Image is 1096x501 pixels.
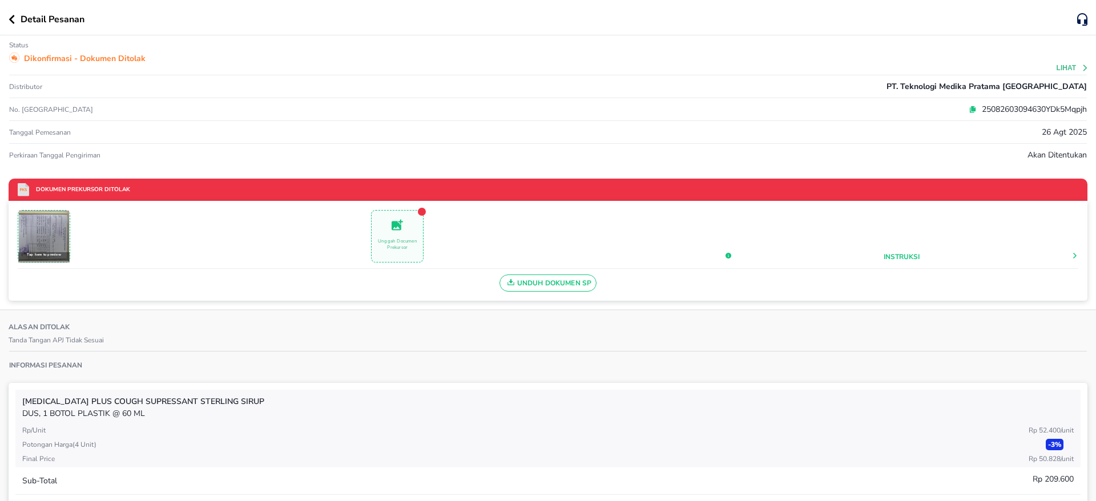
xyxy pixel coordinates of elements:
div: Tap here to preview [18,252,70,262]
button: Unduh Dokumen SP [499,274,597,292]
p: Informasi Pesanan [9,361,82,370]
button: Instruksi [884,252,920,262]
p: Rp/Unit [22,425,46,435]
p: PT. Teknologi Medika Pratama [GEOGRAPHIC_DATA] [887,80,1087,92]
p: [MEDICAL_DATA] PLUS COUGH SUPRESSANT Sterling SIRUP [22,395,1074,407]
p: - 3 % [1046,439,1063,450]
p: Status [9,41,29,50]
p: Dokumen Prekursor Ditolak [29,185,130,194]
span: / Unit [1061,454,1074,463]
p: Distributor [9,82,42,91]
p: Dikonfirmasi - Dokumen Ditolak [24,52,146,64]
p: Sub-Total [22,475,57,487]
p: Rp 50.828 [1029,454,1074,464]
p: Rp 52.400 [1029,425,1074,435]
p: Unggah Documen Prekursor [372,238,423,251]
span: Unduh Dokumen SP [505,276,592,290]
p: Tanda Tangan APJ Tidak Sesuai [9,335,1087,345]
p: 25082603094630YDk5Mqpjh [977,103,1087,115]
p: No. [GEOGRAPHIC_DATA] [9,105,368,114]
img: Document [19,211,69,261]
p: Final Price [22,454,55,464]
p: Akan ditentukan [1027,149,1087,161]
p: Rp 209.600 [1033,473,1074,485]
p: DUS, 1 BOTOL PLASTIK @ 60 ML [22,407,1074,419]
p: Tanggal pemesanan [9,128,71,137]
p: 26 Agt 2025 [1042,126,1087,138]
p: Alasan Ditolak [9,321,1087,333]
button: Lihat [1057,64,1089,72]
p: Potongan harga ( 4 Unit ) [22,439,96,450]
p: Perkiraan Tanggal Pengiriman [9,151,100,160]
span: / Unit [1061,426,1074,435]
p: Detail Pesanan [21,13,84,26]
